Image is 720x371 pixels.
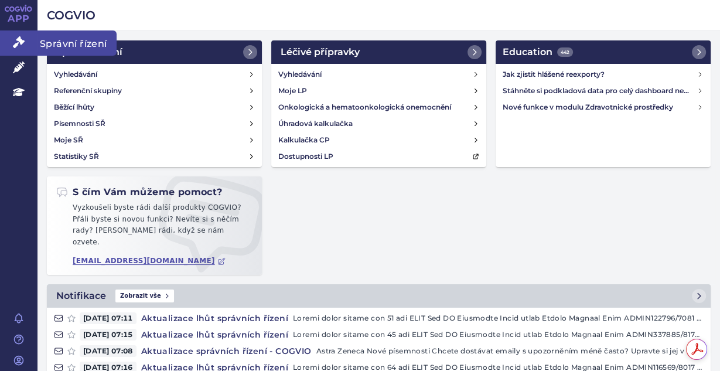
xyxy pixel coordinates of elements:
[271,40,486,64] a: Léčivé přípravky
[137,312,293,324] h4: Aktualizace lhůt správních řízení
[49,66,260,83] a: Vyhledávání
[498,99,708,115] a: Nové funkce v modulu Zdravotnické prostředky
[137,329,293,341] h4: Aktualizace lhůt správních řízení
[278,101,451,113] h4: Onkologická a hematoonkologická onemocnění
[47,284,711,308] a: NotifikaceZobrazit vše
[503,69,697,80] h4: Jak zjistit hlášené reexporty?
[49,99,260,115] a: Běžící lhůty
[37,30,117,55] span: Správní řízení
[49,83,260,99] a: Referenční skupiny
[274,99,484,115] a: Onkologická a hematoonkologická onemocnění
[274,115,484,132] a: Úhradová kalkulačka
[56,289,106,303] h2: Notifikace
[80,312,137,324] span: [DATE] 07:11
[278,69,322,80] h4: Vyhledávání
[49,132,260,148] a: Moje SŘ
[498,66,708,83] a: Jak zjistit hlášené reexporty?
[496,40,711,64] a: Education442
[498,83,708,99] a: Stáhněte si podkladová data pro celý dashboard nebo obrázek grafu v COGVIO App modulu Analytics
[281,45,360,59] h2: Léčivé přípravky
[73,257,226,266] a: [EMAIL_ADDRESS][DOMAIN_NAME]
[278,134,330,146] h4: Kalkulačka CP
[274,66,484,83] a: Vyhledávání
[56,186,223,199] h2: S čím Vám můžeme pomoct?
[293,312,704,324] p: Loremi dolor sitame con 51 adi ELIT Sed DO Eiusmodte Incid utlab Etdolo Magnaal Enim ADMIN122796/...
[503,85,697,97] h4: Stáhněte si podkladová data pro celý dashboard nebo obrázek grafu v COGVIO App modulu Analytics
[49,148,260,165] a: Statistiky SŘ
[274,132,484,148] a: Kalkulačka CP
[115,290,174,302] span: Zobrazit vše
[54,151,99,162] h4: Statistiky SŘ
[54,118,105,130] h4: Písemnosti SŘ
[80,345,137,357] span: [DATE] 07:08
[503,45,573,59] h2: Education
[47,7,711,23] h2: COGVIO
[54,69,97,80] h4: Vyhledávání
[278,85,307,97] h4: Moje LP
[316,345,704,357] p: Astra Zeneca Nové písemnosti Chcete dostávat emaily s upozorněním méně často? Upravte si jej v Na...
[137,345,316,357] h4: Aktualizace správních řízení - COGVIO
[54,101,94,113] h4: Běžící lhůty
[503,101,697,113] h4: Nové funkce v modulu Zdravotnické prostředky
[274,83,484,99] a: Moje LP
[54,134,83,146] h4: Moje SŘ
[293,329,704,341] p: Loremi dolor sitame con 45 adi ELIT Sed DO Eiusmodte Incid utlab Etdolo Magnaal Enim ADMIN337885/...
[54,85,122,97] h4: Referenční skupiny
[56,202,252,253] p: Vyzkoušeli byste rádi další produkty COGVIO? Přáli byste si novou funkci? Nevíte si s něčím rady?...
[274,148,484,165] a: Dostupnosti LP
[557,47,573,57] span: 442
[80,329,137,341] span: [DATE] 07:15
[278,151,333,162] h4: Dostupnosti LP
[47,40,262,64] a: Správní řízení
[278,118,353,130] h4: Úhradová kalkulačka
[49,115,260,132] a: Písemnosti SŘ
